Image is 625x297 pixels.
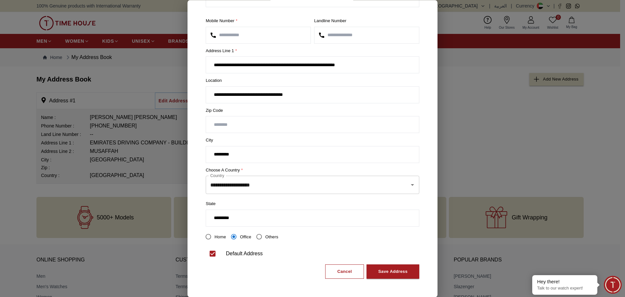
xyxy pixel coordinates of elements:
label: Location [206,78,419,84]
p: Talk to our watch expert! [537,286,592,291]
button: Save Address [367,264,419,279]
div: Chat Widget [604,276,622,294]
label: Landline Number [314,18,419,24]
label: State [206,201,419,207]
button: Cancel [325,264,364,279]
label: Country [210,173,224,179]
span: Office [240,234,251,239]
label: Choose a country [206,167,419,173]
div: Default Address [226,250,263,258]
label: Zip Code [206,107,419,114]
button: Open [408,181,417,190]
div: Save Address [378,268,408,275]
label: Address Line 1 [206,48,419,54]
span: Home [215,234,226,239]
span: Others [265,234,278,239]
label: Mobile Number [206,18,311,24]
div: Hey there! [537,278,592,285]
label: City [206,137,419,144]
div: Cancel [337,268,352,275]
